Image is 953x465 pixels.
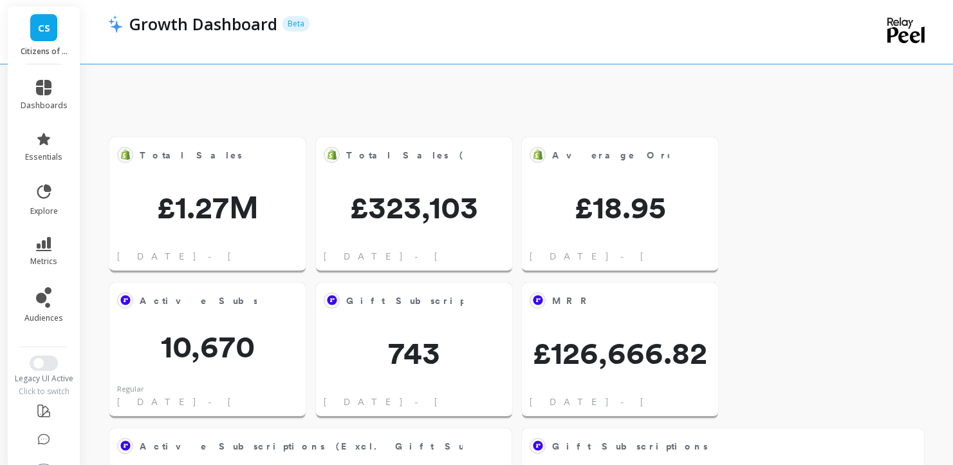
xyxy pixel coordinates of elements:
[140,437,463,455] span: Active Subscriptions (Excl. Gift Subscriptions)
[552,437,875,455] span: Gift Subscriptions
[552,149,746,162] span: Average Order Value
[346,146,463,164] span: Total Sales (Non-club)
[140,146,257,164] span: Total Sales
[38,21,50,35] span: CS
[30,256,57,267] span: metrics
[117,250,308,263] span: [DATE] - [DATE]
[140,440,555,453] span: Active Subscriptions (Excl. Gift Subscriptions)
[552,440,708,453] span: Gift Subscriptions
[24,313,63,323] span: audiences
[21,46,68,57] p: Citizens of Soil
[552,292,669,310] span: MRR
[282,16,310,32] p: Beta
[316,192,512,223] span: £323,103
[522,337,718,368] span: £126,666.82
[346,292,463,310] span: Gift Subscriptions
[522,192,718,223] span: £18.95
[109,192,306,223] span: £1.27M
[552,294,595,308] span: MRR
[8,386,80,397] div: Click to switch
[140,294,555,308] span: Active Subscriptions (Excl. Gift Subscriptions)
[346,149,546,162] span: Total Sales (Non-club)
[30,356,58,371] button: Switch to New UI
[117,384,144,395] div: Regular
[324,395,515,408] span: [DATE] - [DATE]
[552,146,669,164] span: Average Order Value
[530,395,721,408] span: [DATE] - [DATE]
[108,15,123,33] img: header icon
[21,100,68,111] span: dashboards
[346,294,502,308] span: Gift Subscriptions
[316,337,512,368] span: 743
[129,13,277,35] p: Growth Dashboard
[8,374,80,384] div: Legacy UI Active
[30,206,58,216] span: explore
[140,292,257,310] span: Active Subscriptions (Excl. Gift Subscriptions)
[140,149,242,162] span: Total Sales
[109,331,306,362] span: 10,670
[117,395,308,408] span: [DATE] - [DATE]
[530,250,721,263] span: [DATE] - [DATE]
[25,152,62,162] span: essentials
[324,250,515,263] span: [DATE] - [DATE]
